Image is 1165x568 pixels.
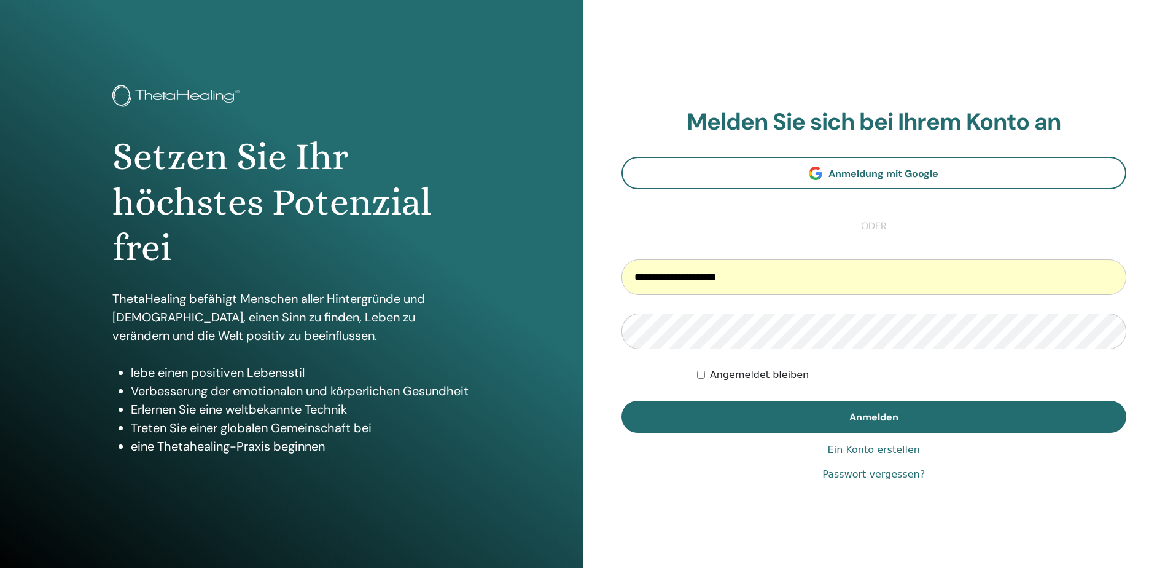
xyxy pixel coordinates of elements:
div: Keep me authenticated indefinitely or until I manually logout [697,368,1126,382]
li: eine Thetahealing-Praxis beginnen [131,437,470,456]
a: Ein Konto erstellen [828,443,920,457]
h2: Melden Sie sich bei Ihrem Konto an [621,108,1127,136]
p: ThetaHealing befähigt Menschen aller Hintergründe und [DEMOGRAPHIC_DATA], einen Sinn zu finden, L... [112,290,470,345]
li: Verbesserung der emotionalen und körperlichen Gesundheit [131,382,470,400]
button: Anmelden [621,401,1127,433]
span: Anmeldung mit Google [828,167,938,180]
span: oder [855,219,893,234]
a: Passwort vergessen? [822,467,925,482]
label: Angemeldet bleiben [710,368,809,382]
li: lebe einen positiven Lebensstil [131,363,470,382]
a: Anmeldung mit Google [621,157,1127,189]
h1: Setzen Sie Ihr höchstes Potenzial frei [112,134,470,271]
span: Anmelden [849,411,898,424]
li: Erlernen Sie eine weltbekannte Technik [131,400,470,419]
li: Treten Sie einer globalen Gemeinschaft bei [131,419,470,437]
